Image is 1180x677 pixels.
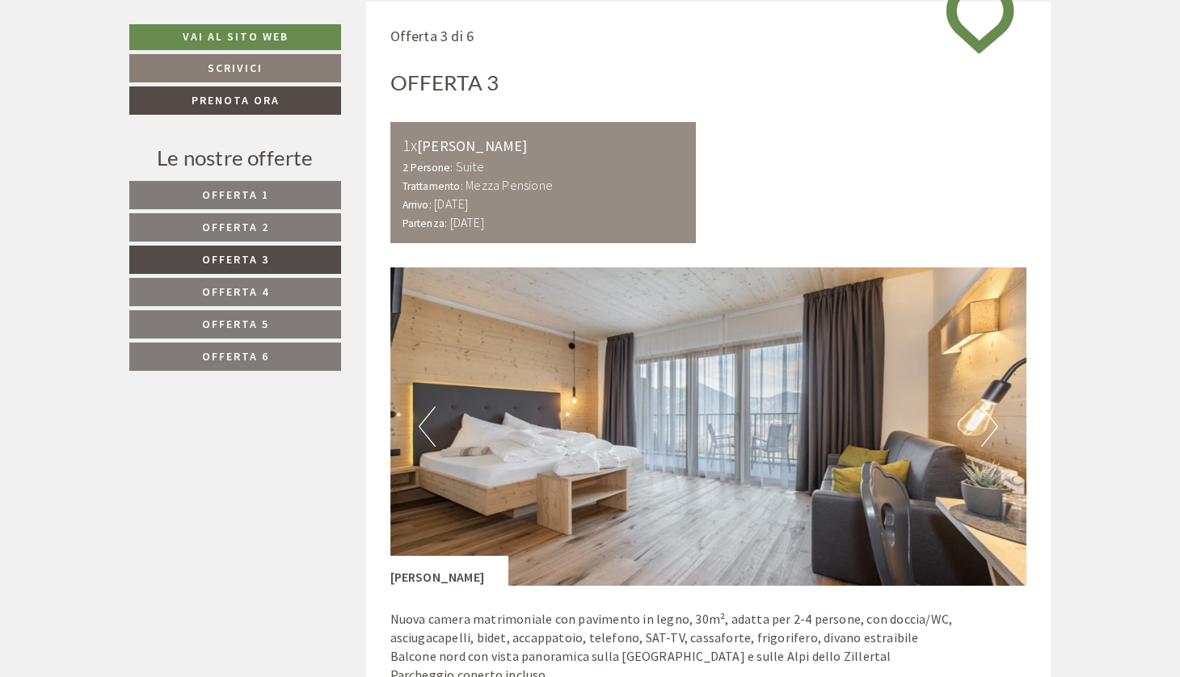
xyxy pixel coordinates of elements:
b: Mezza Pensione [466,177,553,193]
div: [PERSON_NAME] [402,134,685,158]
span: Offerta 3 di 6 [390,27,474,45]
span: Offerta 5 [202,317,269,331]
b: Suite [456,158,484,175]
button: Invia [555,426,637,454]
div: Le nostre offerte [129,143,341,173]
small: Trattamento: [402,179,463,193]
a: Scrivici [129,54,341,82]
div: [PERSON_NAME] [390,556,509,587]
small: 2 Persone: [402,161,453,175]
div: [GEOGRAPHIC_DATA] [25,48,244,61]
b: [DATE] [450,214,484,230]
b: [DATE] [434,196,468,212]
small: Partenza: [402,217,448,230]
small: 20:29 [25,79,244,90]
span: Offerta 2 [202,220,269,234]
img: image [390,267,1027,586]
span: Offerta 3 [202,252,269,267]
a: Vai al sito web [129,24,341,50]
small: Arrivo: [402,198,432,212]
div: mercoledì [275,13,363,40]
b: 1x [402,135,417,155]
div: Offerta 3 [390,68,499,98]
div: Buon giorno, come possiamo aiutarla? [13,44,252,94]
span: Offerta 1 [202,187,269,202]
span: Offerta 6 [202,349,269,364]
a: Prenota ora [129,86,341,115]
button: Previous [419,406,436,447]
span: Offerta 4 [202,284,269,299]
button: Next [981,406,998,447]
